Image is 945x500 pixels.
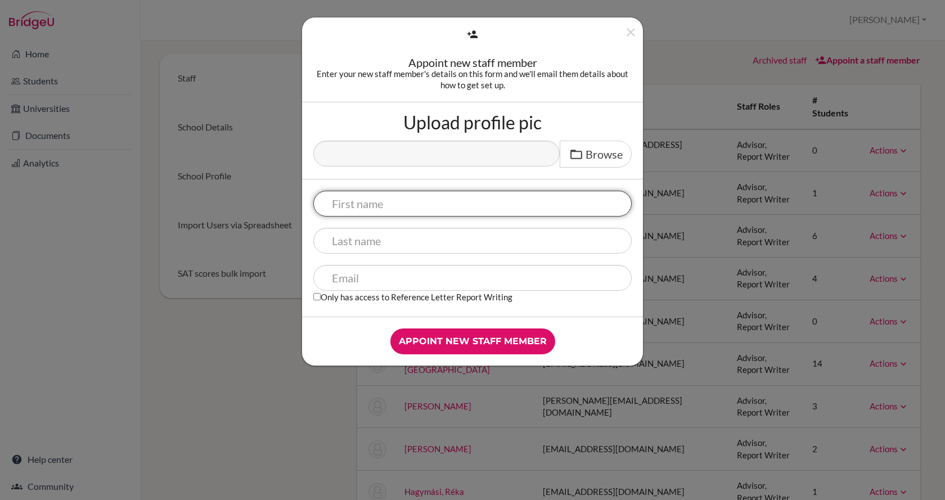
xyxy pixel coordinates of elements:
[313,228,632,254] input: Last name
[313,265,632,291] input: Email
[313,291,512,303] label: Only has access to Reference Letter Report Writing
[313,68,632,91] div: Enter your new staff member's details on this form and we'll email them details about how to get ...
[313,191,632,217] input: First name
[313,293,321,300] input: Only has access to Reference Letter Report Writing
[313,57,632,68] div: Appoint new staff member
[624,25,638,44] button: Close
[586,147,623,161] span: Browse
[390,328,555,354] input: Appoint new staff member
[403,114,542,132] label: Upload profile pic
